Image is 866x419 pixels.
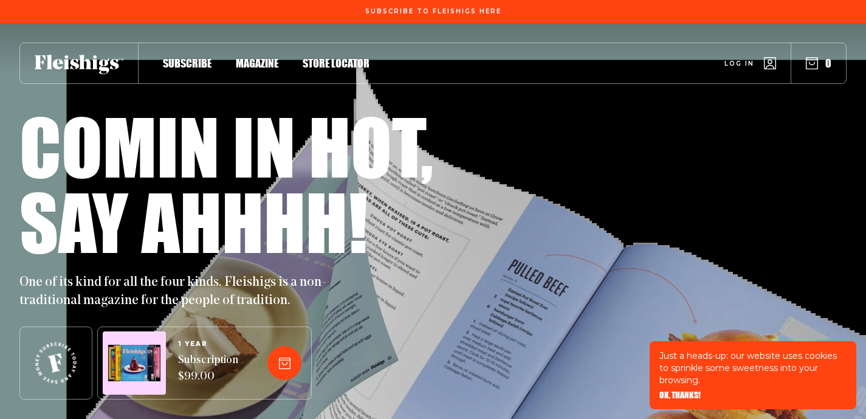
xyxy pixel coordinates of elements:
a: 1 YEARSubscription $99.00 [178,341,238,386]
p: Just a heads-up: our website uses cookies to sprinkle some sweetness into your browsing. [659,350,847,386]
span: Store locator [303,57,369,70]
h1: Say ahhhh! [19,184,368,259]
span: Log in [724,59,754,68]
span: 1 YEAR [178,341,238,348]
img: Magazines image [108,345,160,382]
button: 0 [806,57,831,70]
a: Subscribe To Fleishigs Here [363,8,504,14]
a: Subscribe [163,55,211,71]
span: Subscribe To Fleishigs Here [365,8,501,15]
span: Subscribe [163,57,211,70]
a: Store locator [303,55,369,71]
a: Log in [724,57,776,69]
span: Magazine [236,57,278,70]
p: One of its kind for all the four kinds. Fleishigs is a non-traditional magazine for the people of... [19,274,335,310]
span: Subscription $99.00 [178,353,238,386]
button: OK, THANKS! [659,391,701,400]
h1: Comin in hot, [19,108,433,184]
a: Magazine [236,55,278,71]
